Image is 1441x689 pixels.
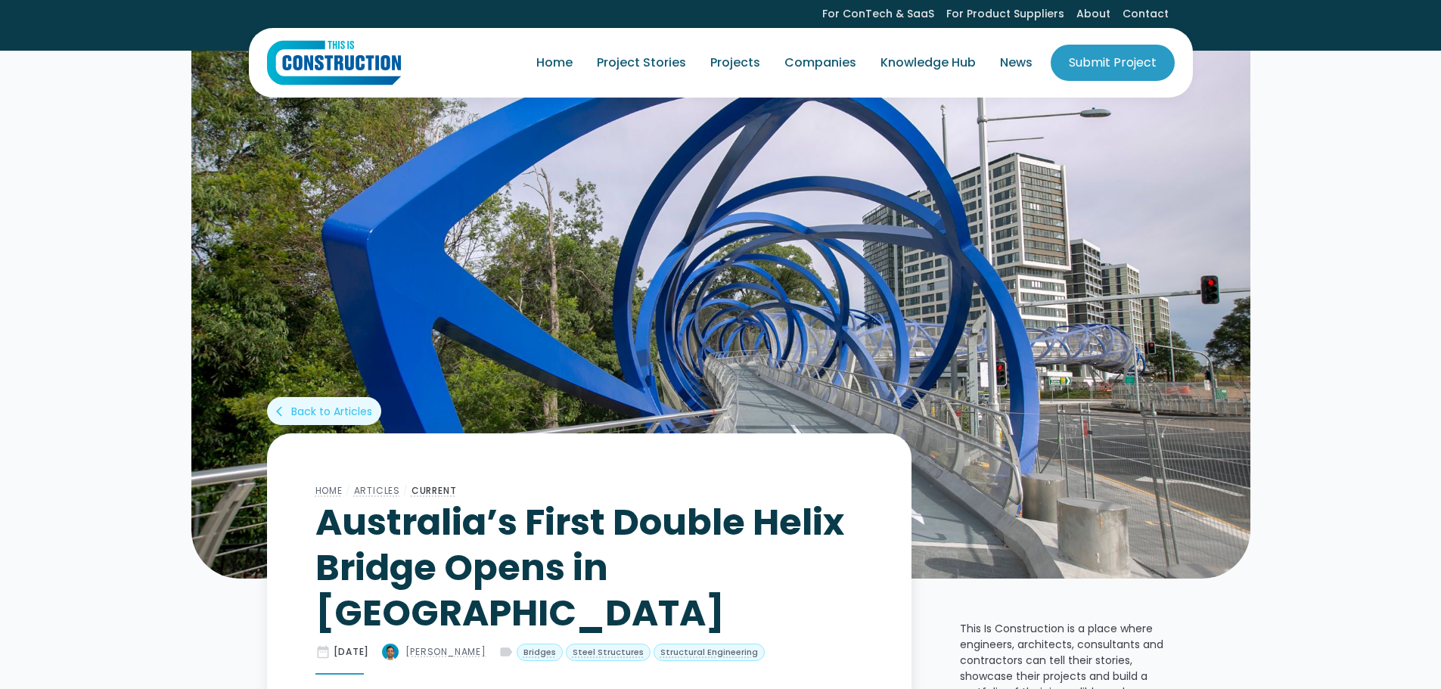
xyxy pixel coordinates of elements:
[523,646,556,659] div: Bridges
[315,500,863,636] h1: Australia’s First Double Helix Bridge Opens in [GEOGRAPHIC_DATA]
[585,42,698,84] a: Project Stories
[381,643,399,661] img: Dean Oliver
[315,644,331,660] div: date_range
[334,645,370,659] div: [DATE]
[343,482,354,500] div: /
[498,644,514,660] div: label
[698,42,772,84] a: Projects
[191,49,1250,579] img: Australia’s First Double Helix Bridge Opens in Sydney
[400,482,411,500] div: /
[315,484,343,497] a: Home
[1051,45,1175,81] a: Submit Project
[566,644,651,662] a: Steel Structures
[524,42,585,84] a: Home
[411,484,457,497] a: Current
[654,644,765,662] a: Structural Engineering
[267,397,381,425] a: arrow_back_iosBack to Articles
[276,404,288,419] div: arrow_back_ios
[405,645,486,659] div: [PERSON_NAME]
[772,42,868,84] a: Companies
[517,644,563,662] a: Bridges
[381,643,486,661] a: [PERSON_NAME]
[660,646,758,659] div: Structural Engineering
[354,484,400,497] a: Articles
[267,40,401,85] a: home
[988,42,1045,84] a: News
[267,40,401,85] img: This Is Construction Logo
[868,42,988,84] a: Knowledge Hub
[291,404,372,419] div: Back to Articles
[1069,54,1157,72] div: Submit Project
[573,646,644,659] div: Steel Structures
